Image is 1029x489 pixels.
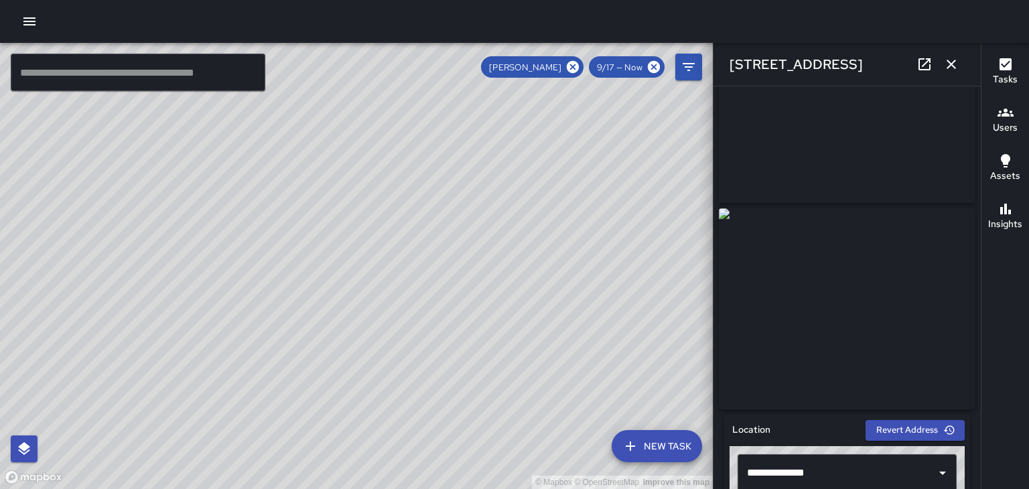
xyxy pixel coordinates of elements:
h6: Assets [990,169,1020,184]
span: 9/17 — Now [589,62,650,73]
h6: Users [993,121,1018,135]
h6: Insights [988,217,1022,232]
h6: [STREET_ADDRESS] [730,54,863,75]
button: Tasks [981,48,1029,96]
button: Filters [675,54,702,80]
div: [PERSON_NAME] [481,56,584,78]
button: Assets [981,145,1029,193]
button: New Task [612,430,702,462]
button: Open [933,464,952,482]
img: request_images%2F940531b0-93fe-11f0-9523-810ab12e5fb8 [719,208,975,409]
img: request_images%2F92ad90f0-93fe-11f0-9523-810ab12e5fb8 [719,2,975,203]
div: 9/17 — Now [589,56,665,78]
span: [PERSON_NAME] [481,62,569,73]
h6: Location [732,423,770,437]
button: Users [981,96,1029,145]
h6: Tasks [993,72,1018,87]
button: Insights [981,193,1029,241]
button: Revert Address [866,420,965,441]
